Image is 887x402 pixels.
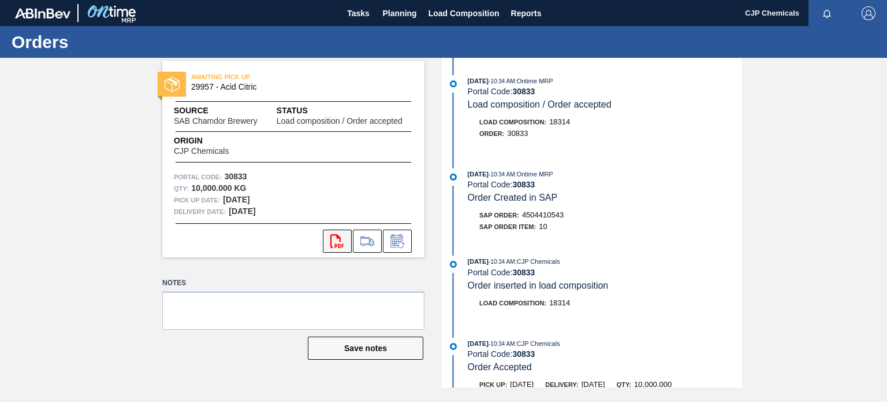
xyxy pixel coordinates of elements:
[479,119,546,126] span: Load Composition :
[12,35,217,49] h1: Orders
[512,349,535,359] strong: 30833
[174,105,277,117] span: Source
[468,281,609,290] span: Order inserted in load composition
[191,71,353,83] span: AWAITING PICK UP
[507,129,528,138] span: 30833
[174,117,258,126] span: SAB Chamdor Brewery
[450,343,457,350] img: atual
[468,268,742,277] div: Portal Code:
[468,349,742,359] div: Portal Code:
[223,195,249,204] strong: [DATE]
[489,341,515,347] span: - 10:34 AM
[353,230,382,253] div: Go to Load Composition
[468,171,489,178] span: [DATE]
[862,6,875,20] img: Logout
[468,362,532,372] span: Order Accepted
[277,105,413,117] span: Status
[515,340,560,347] span: : CJP Chemicals
[512,180,535,189] strong: 30833
[515,171,553,178] span: : Ontime MRP
[346,6,371,20] span: Tasks
[277,117,402,126] span: Load composition / Order accepted
[539,222,547,231] span: 10
[308,337,423,360] button: Save notes
[489,171,515,178] span: - 10:34 AM
[512,87,535,96] strong: 30833
[468,99,612,109] span: Load composition / Order accepted
[191,183,246,193] strong: 10,000.000 KG
[383,6,417,20] span: Planning
[468,258,489,265] span: [DATE]
[582,380,605,389] span: [DATE]
[634,380,672,389] span: 10,000.000
[545,381,578,388] span: Delivery:
[165,77,180,92] img: status
[515,258,560,265] span: : CJP Chemicals
[512,268,535,277] strong: 30833
[450,80,457,87] img: atual
[479,300,546,307] span: Load Composition :
[174,206,226,217] span: Delivery Date:
[468,87,742,96] div: Portal Code:
[479,223,536,230] span: SAP Order Item:
[229,206,255,216] strong: [DATE]
[515,78,553,84] span: : Ontime MRP
[225,172,247,181] strong: 30833
[468,193,558,202] span: Order Created in SAP
[808,5,845,21] button: Notifications
[479,212,519,219] span: SAP Order:
[617,381,631,388] span: Qty:
[191,83,401,91] span: 29957 - Acid Citric
[162,275,424,292] label: Notes
[174,183,188,194] span: Qty :
[323,230,352,253] div: Open PDF file
[522,211,564,219] span: 4504410543
[549,298,570,307] span: 18314
[174,194,220,206] span: Pick up Date:
[174,171,222,183] span: Portal Code:
[468,180,742,189] div: Portal Code:
[174,135,258,147] span: Origin
[479,130,504,137] span: Order :
[383,230,412,253] div: Inform order change
[489,78,515,84] span: - 10:34 AM
[450,174,457,180] img: atual
[479,381,507,388] span: Pick up:
[15,8,70,19] img: TNhmsLtSVTkK8tSr43FrP2fwEKptu5GPRR3wAAAABJRU5ErkJggg==
[511,6,542,20] span: Reports
[450,261,457,268] img: atual
[174,147,229,156] span: CJP Chemicals
[468,340,489,347] span: [DATE]
[489,259,515,265] span: - 10:34 AM
[549,117,570,126] span: 18314
[468,78,489,84] span: [DATE]
[510,380,534,389] span: [DATE]
[428,6,500,20] span: Load Composition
